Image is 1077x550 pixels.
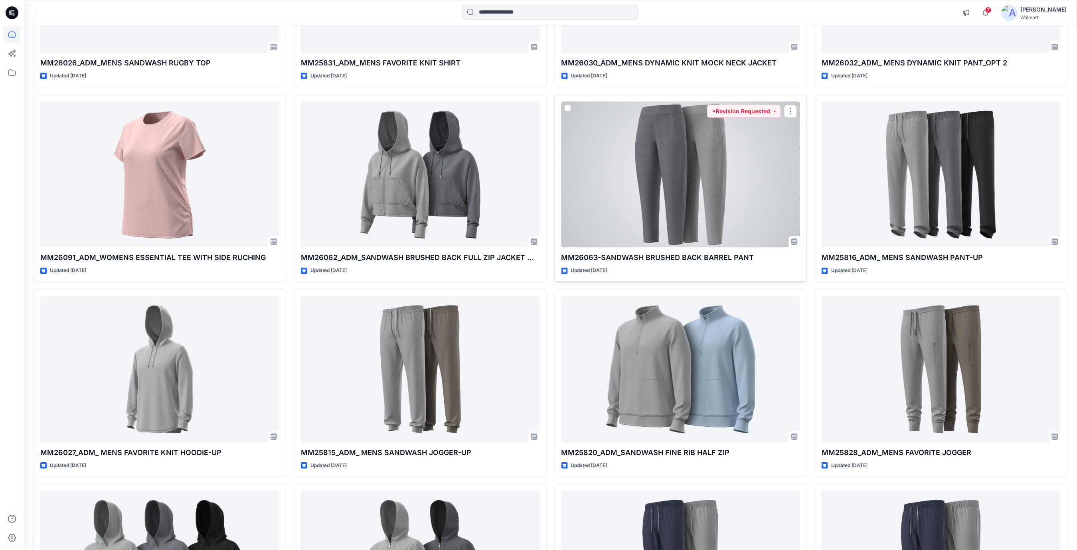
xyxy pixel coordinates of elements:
div: [PERSON_NAME] [1021,5,1067,14]
a: MM25815_ADM_ MENS SANDWASH JOGGER-UP [301,296,540,442]
p: Updated [DATE] [831,72,868,80]
a: MM26063-SANDWASH BRUSHED BACK BARREL PANT [561,102,800,248]
p: MM26026_ADM_MENS SANDWASH RUGBY TOP [40,57,279,69]
p: Updated [DATE] [310,461,347,470]
p: MM26062_ADM_SANDWASH BRUSHED BACK FULL ZIP JACKET OPT-1 [301,252,540,263]
a: MM26062_ADM_SANDWASH BRUSHED BACK FULL ZIP JACKET OPT-1 [301,102,540,248]
p: MM26030_ADM_MENS DYNAMIC KNIT MOCK NECK JACKET [561,57,800,69]
img: avatar [1002,5,1018,21]
a: MM25820_ADM_SANDWASH FINE RIB HALF ZIP [561,296,800,442]
div: Walmart [1021,14,1067,20]
p: Updated [DATE] [50,266,86,275]
p: MM26063-SANDWASH BRUSHED BACK BARREL PANT [561,252,800,263]
p: MM26032_ADM_ MENS DYNAMIC KNIT PANT_OPT 2 [822,57,1061,69]
p: Updated [DATE] [50,461,86,470]
p: MM25815_ADM_ MENS SANDWASH JOGGER-UP [301,447,540,458]
p: MM25828_ADM_MENS FAVORITE JOGGER [822,447,1061,458]
p: MM25816_ADM_ MENS SANDWASH PANT-UP [822,252,1061,263]
p: MM25831_ADM_MENS FAVORITE KNIT SHIRT [301,57,540,69]
p: Updated [DATE] [571,72,607,80]
p: MM25820_ADM_SANDWASH FINE RIB HALF ZIP [561,447,800,458]
p: Updated [DATE] [571,266,607,275]
a: MM26091_ADM_WOMENS ESSENTIAL TEE WITH SIDE RUCHING [40,102,279,248]
p: Updated [DATE] [50,72,86,80]
a: MM26027_ADM_ MENS FAVORITE KNIT HOODIE-UP [40,296,279,442]
p: Updated [DATE] [831,266,868,275]
p: Updated [DATE] [310,72,347,80]
p: MM26091_ADM_WOMENS ESSENTIAL TEE WITH SIDE RUCHING [40,252,279,263]
p: Updated [DATE] [831,461,868,470]
p: MM26027_ADM_ MENS FAVORITE KNIT HOODIE-UP [40,447,279,458]
span: 7 [985,7,992,13]
a: MM25816_ADM_ MENS SANDWASH PANT-UP [822,102,1061,248]
p: Updated [DATE] [310,266,347,275]
p: Updated [DATE] [571,461,607,470]
a: MM25828_ADM_MENS FAVORITE JOGGER [822,296,1061,442]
